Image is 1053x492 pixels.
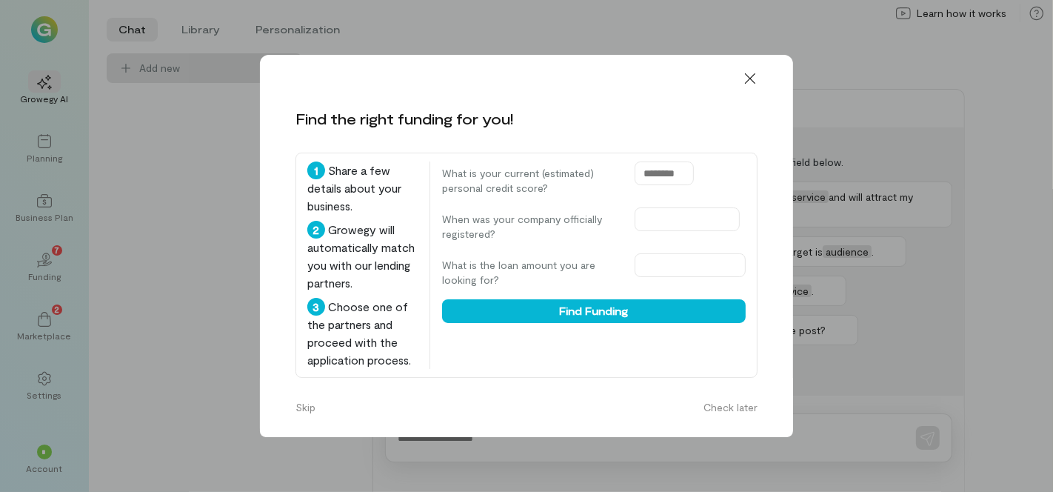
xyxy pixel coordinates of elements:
[442,166,620,196] label: What is your current (estimated) personal credit score?
[307,221,418,292] div: Growegy will automatically match you with our lending partners.
[287,396,324,419] button: Skip
[307,162,325,179] div: 1
[307,221,325,239] div: 2
[307,162,418,215] div: Share a few details about your business.
[442,299,746,323] button: Find Funding
[442,258,620,287] label: What is the loan amount you are looking for?
[442,212,620,242] label: When was your company officially registered?
[307,298,325,316] div: 3
[695,396,766,419] button: Check later
[295,108,513,129] div: Find the right funding for you!
[307,298,418,369] div: Choose one of the partners and proceed with the application process.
